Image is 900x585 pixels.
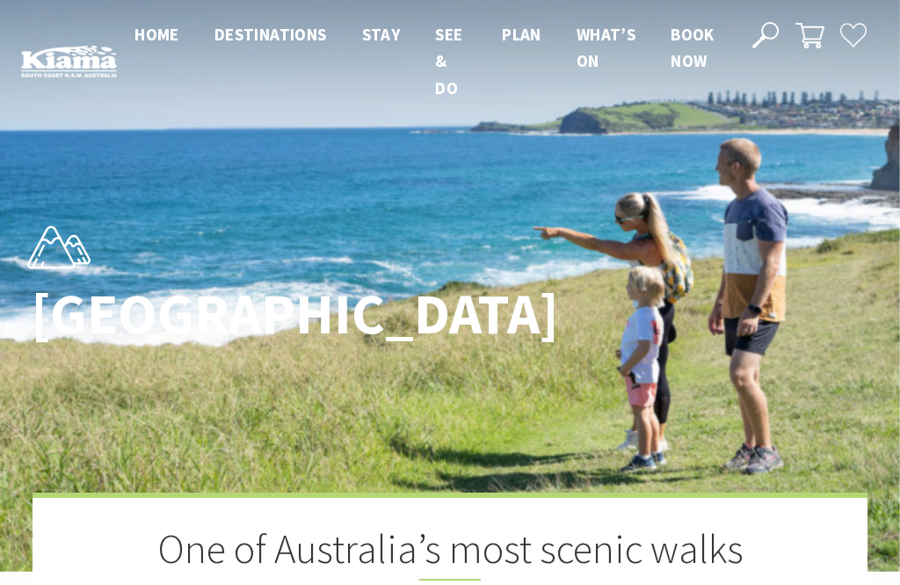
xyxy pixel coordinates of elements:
span: See & Do [435,24,462,99]
span: Plan [502,24,541,45]
span: Destinations [214,24,327,45]
span: Book now [671,24,715,71]
span: What’s On [577,24,635,71]
nav: Main Menu [117,21,732,101]
img: Kiama Logo [21,45,117,78]
span: Home [134,24,179,45]
h2: One of Australia’s most scenic walks [120,524,780,581]
h1: [GEOGRAPHIC_DATA] [31,282,527,346]
span: Stay [362,24,401,45]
